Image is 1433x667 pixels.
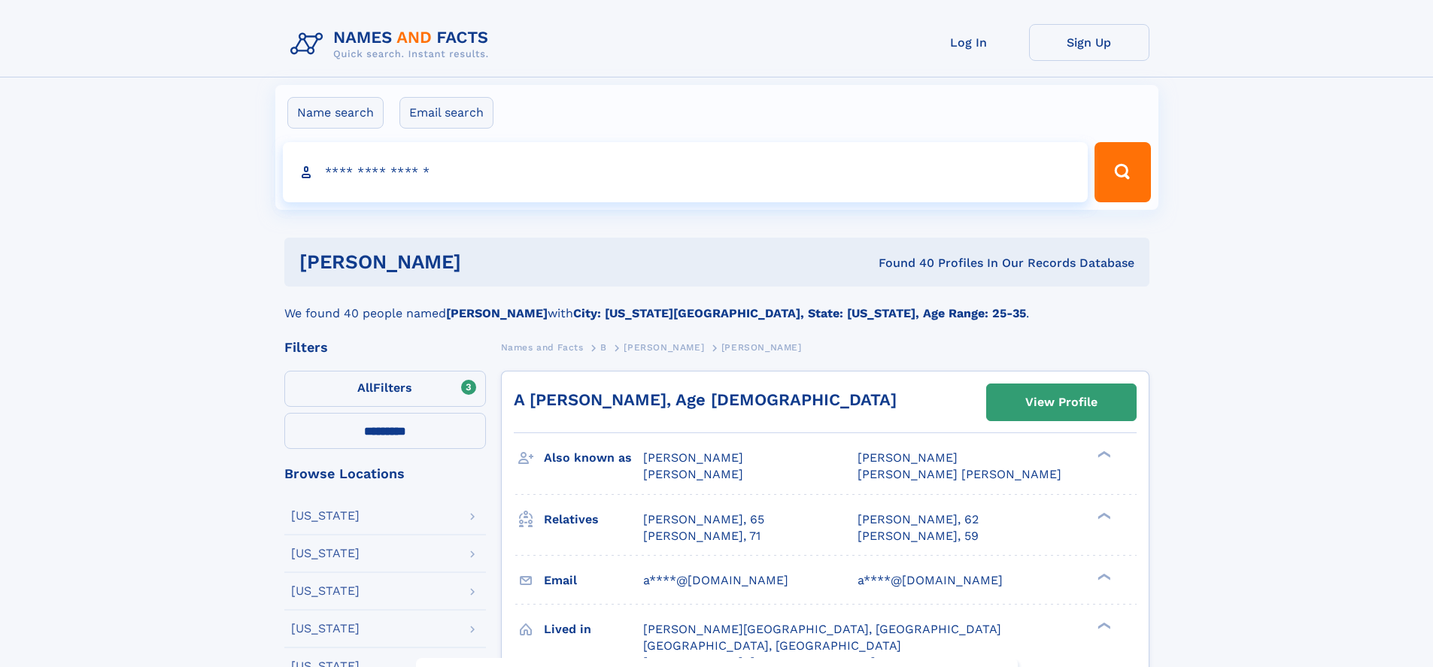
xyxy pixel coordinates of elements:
div: [US_STATE] [291,510,360,522]
input: search input [283,142,1088,202]
a: Sign Up [1029,24,1149,61]
button: Search Button [1094,142,1150,202]
h3: Email [544,568,643,593]
a: [PERSON_NAME], 59 [858,528,979,544]
span: [GEOGRAPHIC_DATA], [GEOGRAPHIC_DATA] [643,638,901,653]
span: [PERSON_NAME] [624,342,704,353]
a: B [600,338,607,356]
img: Logo Names and Facts [284,24,501,65]
b: [PERSON_NAME] [446,306,548,320]
a: A [PERSON_NAME], Age [DEMOGRAPHIC_DATA] [514,390,897,409]
div: We found 40 people named with . [284,287,1149,323]
a: [PERSON_NAME] [624,338,704,356]
span: [PERSON_NAME] [PERSON_NAME] [858,467,1061,481]
div: ❯ [1094,571,1112,581]
div: ❯ [1094,511,1112,520]
span: B [600,342,607,353]
div: ❯ [1094,450,1112,459]
a: [PERSON_NAME], 62 [858,511,979,528]
div: Filters [284,341,486,354]
div: ❯ [1094,620,1112,630]
span: [PERSON_NAME] [721,342,802,353]
h3: Lived in [544,617,643,642]
h1: [PERSON_NAME] [299,253,670,271]
div: View Profile [1025,385,1098,420]
span: [PERSON_NAME] [643,450,743,465]
b: City: [US_STATE][GEOGRAPHIC_DATA], State: [US_STATE], Age Range: 25-35 [573,306,1026,320]
span: [PERSON_NAME][GEOGRAPHIC_DATA], [GEOGRAPHIC_DATA] [643,622,1001,636]
div: Found 40 Profiles In Our Records Database [669,255,1134,271]
a: [PERSON_NAME], 71 [643,528,761,544]
div: [US_STATE] [291,585,360,597]
h3: Relatives [544,507,643,532]
div: [US_STATE] [291,547,360,559]
span: All [357,380,373,395]
h3: Also known as [544,445,643,471]
div: Browse Locations [284,467,486,481]
span: [PERSON_NAME] [643,467,743,481]
label: Name search [287,97,384,129]
label: Email search [399,97,493,129]
a: Names and Facts [501,338,584,356]
div: [US_STATE] [291,623,360,635]
a: [PERSON_NAME], 65 [643,511,764,528]
label: Filters [284,371,486,407]
span: [PERSON_NAME] [858,450,958,465]
a: View Profile [987,384,1136,420]
a: Log In [909,24,1029,61]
